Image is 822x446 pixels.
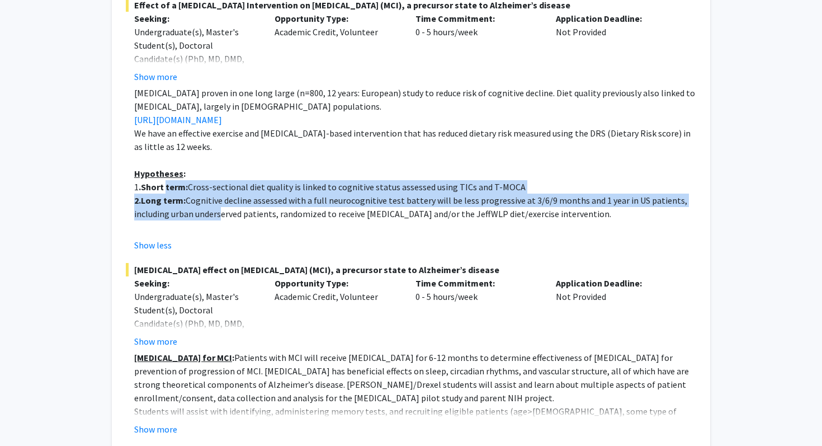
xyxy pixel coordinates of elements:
p: Seeking: [134,276,258,290]
p: Application Deadline: [556,276,679,290]
strong: : [134,352,234,363]
div: Academic Credit, Volunteer [266,276,407,348]
span: Cross-sectional diet quality is linked to cognitive status assessed using TICs and T-MOCA [188,181,526,193]
span: [MEDICAL_DATA] effect on [MEDICAL_DATA] (MCI), a precursor state to Alzheimer’s disease [126,263,696,276]
div: Not Provided [547,276,688,348]
div: 0 - 5 hours/week [407,276,547,348]
span: Cognitive decline assessed with a full neurocognitive test battery will be less progressive at 3/... [134,195,687,219]
p: Time Commitment: [415,276,539,290]
div: Not Provided [547,12,688,83]
p: Opportunity Type: [275,12,398,25]
span: 1 [134,181,139,193]
div: Academic Credit, Volunteer [266,12,407,83]
a: [URL][DOMAIN_NAME] [134,114,222,125]
p: Students will assist with identifying, administering memory tests, and recruiting eligible patien... [134,405,696,431]
div: Undergraduate(s), Master's Student(s), Doctoral Candidate(s) (PhD, MD, DMD, PharmD, etc.), Medica... [134,25,258,92]
button: Show more [134,70,177,83]
p: Patients with MCI will receive [MEDICAL_DATA] for 6-12 months to determine effectiveness of [MEDI... [134,351,696,405]
p: Time Commitment: [415,12,539,25]
div: Undergraduate(s), Master's Student(s), Doctoral Candidate(s) (PhD, MD, DMD, PharmD, etc.), Medica... [134,290,258,357]
u: Hypotheses [134,168,183,179]
div: 0 - 5 hours/week [407,12,547,83]
strong: : [134,168,186,179]
strong: 2.Long term: [134,195,186,206]
p: Opportunity Type: [275,276,398,290]
span: We have an effective exercise and [MEDICAL_DATA]-based intervention that has reduced dietary risk... [134,128,691,152]
p: Application Deadline: [556,12,679,25]
button: Show more [134,422,177,436]
strong: .Short term: [139,181,188,193]
span: [MEDICAL_DATA] proven in one long large (n=800, 12 years: European) study to reduce risk of cogni... [134,87,695,112]
u: [MEDICAL_DATA] for MCI [134,352,232,363]
button: Show more [134,335,177,348]
iframe: Chat [8,396,48,438]
button: Show less [134,238,172,252]
p: Seeking: [134,12,258,25]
